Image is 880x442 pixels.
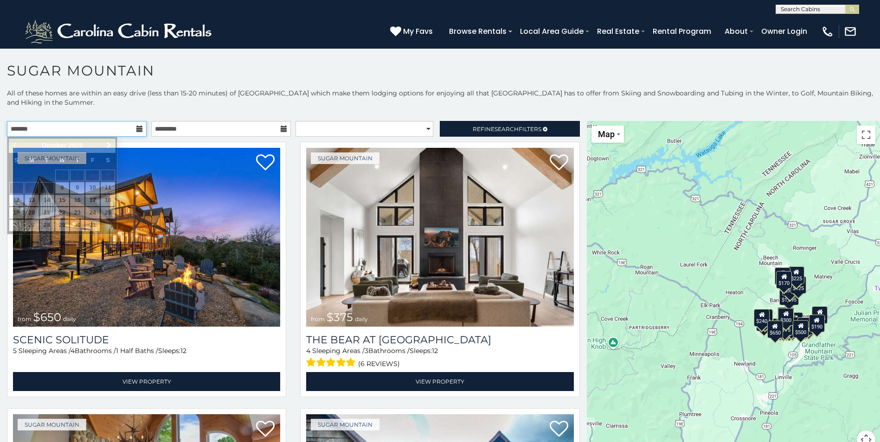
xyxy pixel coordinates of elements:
[85,182,100,194] a: 10
[9,195,24,206] a: 12
[306,347,310,355] span: 4
[812,306,828,324] div: $155
[71,347,75,355] span: 4
[327,310,353,324] span: $375
[13,347,17,355] span: 5
[91,157,95,164] span: Friday
[778,308,794,326] div: $300
[85,195,100,206] a: 17
[45,157,49,164] span: Tuesday
[306,334,573,346] a: The Bear At [GEOGRAPHIC_DATA]
[85,220,100,231] a: 31
[857,126,875,144] button: Toggle fullscreen view
[101,182,115,194] a: 11
[777,307,793,325] div: $190
[790,276,806,294] div: $125
[70,195,84,206] a: 16
[591,126,624,143] button: Change map style
[444,23,511,39] a: Browse Rentals
[306,148,573,327] a: The Bear At Sugar Mountain from $375 daily
[40,220,54,231] a: 28
[55,207,70,219] a: 22
[70,207,84,219] a: 23
[14,157,18,164] span: Sunday
[55,220,70,231] a: 29
[59,157,65,164] span: Wednesday
[13,346,280,370] div: Sleeping Areas / Bathrooms / Sleeps:
[592,23,644,39] a: Real Estate
[18,316,32,322] span: from
[821,25,834,38] img: phone-regular-white.png
[101,195,115,206] a: 18
[797,317,813,335] div: $195
[550,153,568,173] a: Add to favorites
[9,220,24,231] a: 26
[306,334,573,346] h3: The Bear At Sugar Mountain
[754,309,770,327] div: $240
[648,23,716,39] a: Rental Program
[25,220,39,231] a: 27
[23,18,216,45] img: White-1-2.png
[33,310,61,324] span: $650
[550,420,568,439] a: Add to favorites
[775,267,790,285] div: $240
[55,182,70,194] a: 8
[440,121,579,137] a: RefineSearchFilters
[68,142,83,149] span: 2025
[844,25,857,38] img: mail-regular-white.png
[25,195,39,206] a: 13
[358,358,400,370] span: (6 reviews)
[256,153,275,173] a: Add to favorites
[809,315,825,332] div: $190
[306,346,573,370] div: Sleeping Areas / Bathrooms / Sleeps:
[25,207,39,219] a: 20
[103,140,115,152] a: Next
[789,266,804,284] div: $225
[13,372,280,391] a: View Property
[106,157,110,164] span: Saturday
[390,25,435,38] a: My Favs
[306,372,573,391] a: View Property
[70,182,84,194] a: 9
[9,207,24,219] a: 19
[432,347,438,355] span: 12
[515,23,588,39] a: Local Area Guide
[63,316,76,322] span: daily
[85,207,100,219] a: 24
[101,207,115,219] a: 25
[779,288,799,305] div: $1,095
[42,142,67,149] span: October
[473,126,541,133] span: Refine Filters
[306,148,573,327] img: The Bear At Sugar Mountain
[495,126,519,133] span: Search
[116,347,158,355] span: 1 Half Baths /
[767,321,783,338] div: $650
[776,271,792,289] div: $170
[76,157,79,164] span: Thursday
[256,420,275,439] a: Add to favorites
[311,419,379,430] a: Sugar Mountain
[598,129,615,139] span: Map
[778,307,794,325] div: $265
[365,347,368,355] span: 3
[777,318,793,335] div: $175
[757,23,812,39] a: Owner Login
[105,142,113,149] span: Next
[355,316,368,322] span: daily
[29,157,34,164] span: Monday
[40,207,54,219] a: 21
[18,419,86,430] a: Sugar Mountain
[13,334,280,346] a: Scenic Solitude
[55,195,70,206] a: 15
[311,316,325,322] span: from
[13,148,280,327] img: Scenic Solitude
[793,320,809,338] div: $500
[40,195,54,206] a: 14
[403,25,433,37] span: My Favs
[311,152,379,164] a: Sugar Mountain
[70,220,84,231] a: 30
[787,312,803,330] div: $200
[13,148,280,327] a: Scenic Solitude from $650 daily
[180,347,186,355] span: 12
